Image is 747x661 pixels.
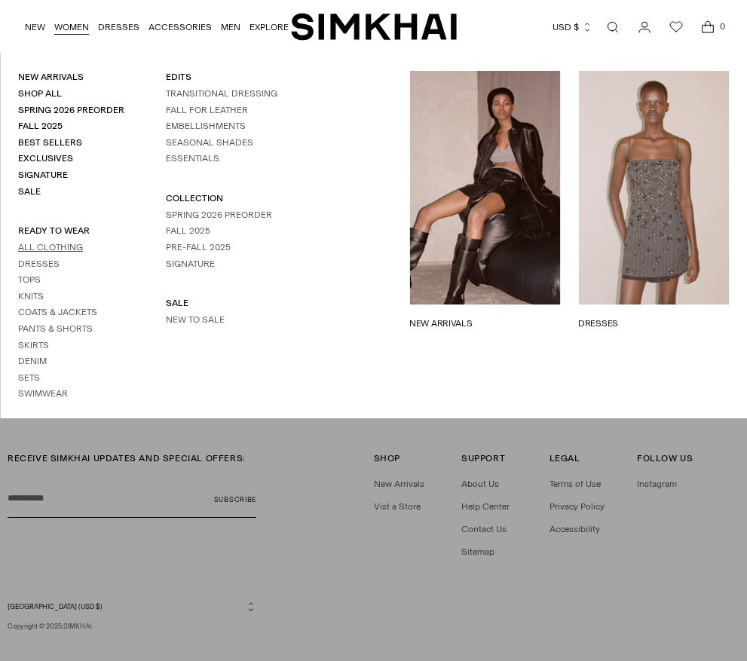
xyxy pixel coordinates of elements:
[148,11,212,44] a: ACCESSORIES
[98,11,139,44] a: DRESSES
[553,11,592,44] button: USD $
[221,11,240,44] a: MEN
[25,11,45,44] a: NEW
[598,12,628,42] a: Open search modal
[629,12,660,42] a: Go to the account page
[250,11,289,44] a: EXPLORE
[715,20,729,33] span: 0
[12,604,152,649] iframe: Sign Up via Text for Offers
[291,12,457,41] a: SIMKHAI
[693,12,723,42] a: Open cart modal
[54,11,89,44] a: WOMEN
[661,12,691,42] a: Wishlist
